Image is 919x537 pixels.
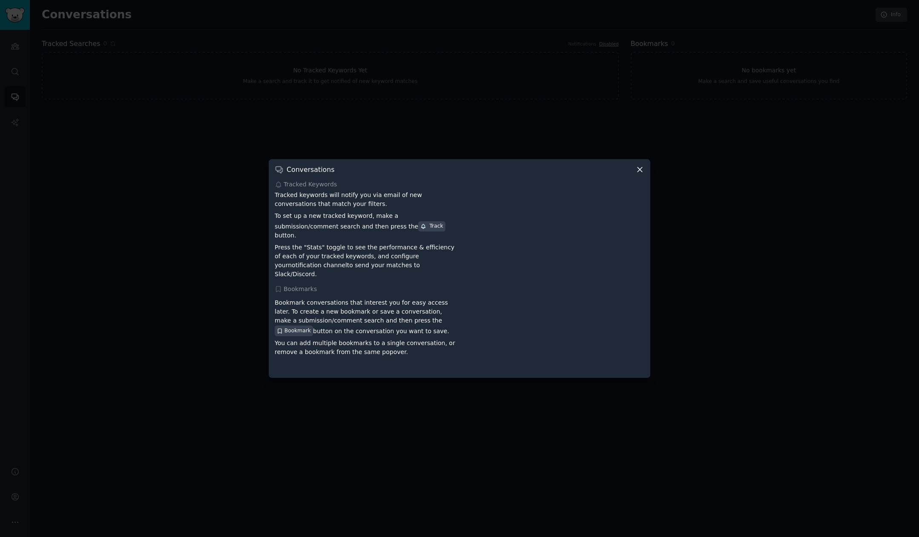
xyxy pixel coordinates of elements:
[275,180,644,189] div: Tracked Keywords
[462,295,644,372] iframe: YouTube video player
[275,211,457,240] p: To set up a new tracked keyword, make a submission/comment search and then press the button.
[420,223,443,230] div: Track
[275,298,457,336] p: Bookmark conversations that interest you for easy access later. To create a new bookmark or save ...
[287,165,334,174] h3: Conversations
[288,262,347,268] a: notification channel
[275,339,457,357] p: You can add multiple bookmarks to a single conversation, or remove a bookmark from the same popover.
[275,243,457,279] p: Press the "Stats" toggle to see the performance & efficiency of each of your tracked keywords, an...
[275,191,457,209] p: Tracked keywords will notify you via email of new conversations that match your filters.
[284,327,311,335] span: Bookmark
[275,285,644,294] div: Bookmarks
[462,191,644,267] iframe: YouTube video player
